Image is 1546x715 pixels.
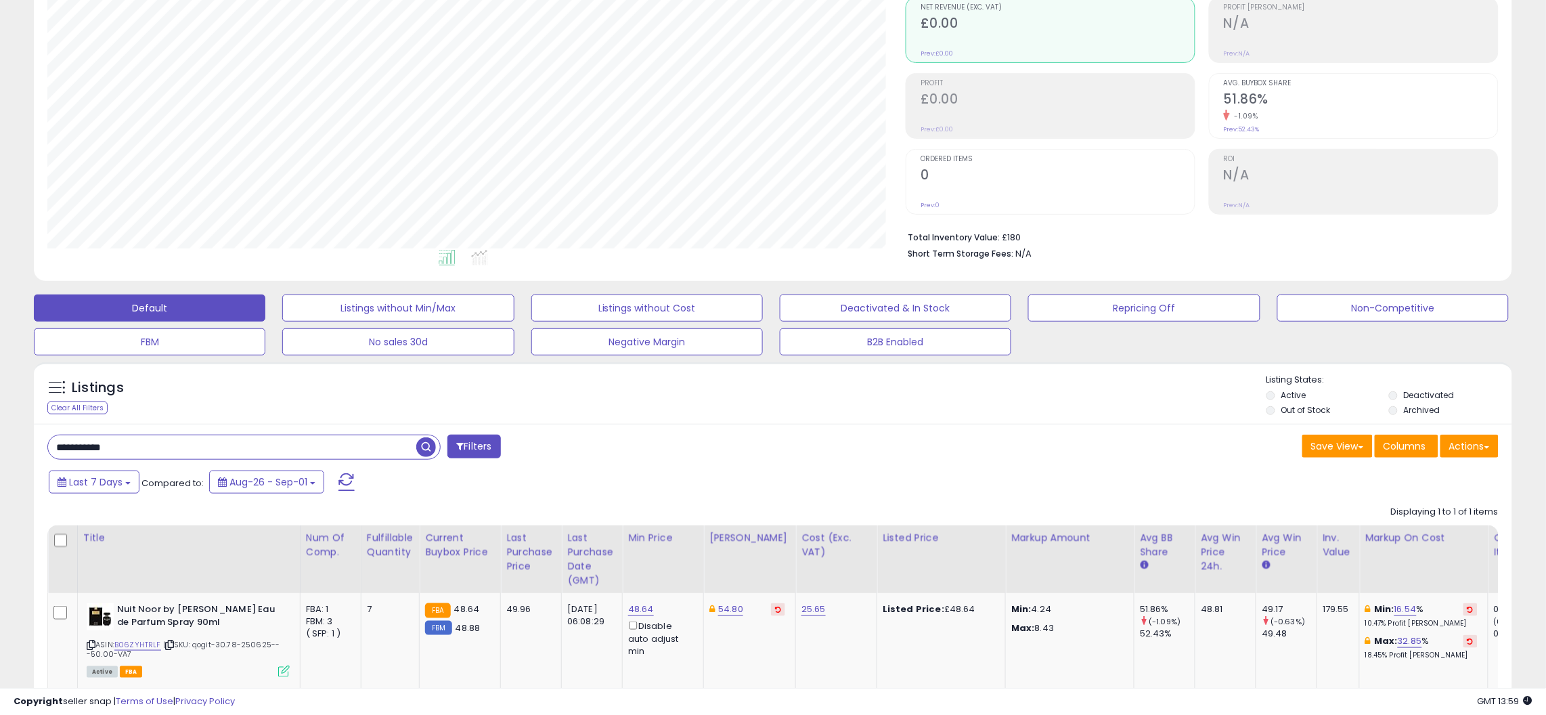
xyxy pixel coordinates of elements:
[425,531,495,559] div: Current Buybox Price
[454,603,480,615] span: 48.64
[1281,404,1331,416] label: Out of Stock
[1224,125,1260,133] small: Prev: 52.43%
[425,603,450,618] small: FBA
[1011,531,1128,545] div: Markup Amount
[1224,156,1498,163] span: ROI
[1271,616,1305,627] small: (-0.63%)
[908,232,1000,243] b: Total Inventory Value:
[141,477,204,490] span: Compared to:
[69,475,123,489] span: Last 7 Days
[120,666,143,678] span: FBA
[1404,389,1455,401] label: Deactivated
[883,603,995,615] div: £48.64
[1365,603,1478,628] div: %
[780,295,1011,322] button: Deactivated & In Stock
[87,639,280,659] span: | SKU: qogit-30.78-250625---50.00-VA7
[1394,603,1417,616] a: 16.54
[1224,91,1498,110] h2: 51.86%
[1011,603,1032,615] strong: Min:
[567,531,617,588] div: Last Purchase Date (GMT)
[1404,404,1440,416] label: Archived
[1398,634,1422,648] a: 32.85
[628,603,654,616] a: 48.64
[117,603,282,632] b: Nuit Noor by [PERSON_NAME] Eau de Parfum Spray 90ml
[116,695,173,708] a: Terms of Use
[1262,531,1311,559] div: Avg Win Price
[34,295,265,322] button: Default
[1262,603,1317,615] div: 49.17
[1224,167,1498,186] h2: N/A
[801,531,871,559] div: Cost (Exc. VAT)
[47,402,108,414] div: Clear All Filters
[1140,628,1195,640] div: 52.43%
[1140,531,1189,559] div: Avg BB Share
[49,471,139,494] button: Last 7 Days
[1011,603,1124,615] p: 4.24
[506,531,556,573] div: Last Purchase Price
[306,603,351,615] div: FBA: 1
[87,603,290,676] div: ASIN:
[718,603,743,616] a: 54.80
[883,531,1000,545] div: Listed Price
[531,328,763,355] button: Negative Margin
[780,328,1011,355] button: B2B Enabled
[1375,435,1438,458] button: Columns
[1440,435,1499,458] button: Actions
[1277,295,1509,322] button: Non-Competitive
[306,531,355,559] div: Num of Comp.
[1149,616,1180,627] small: (-1.09%)
[14,695,63,708] strong: Copyright
[921,91,1195,110] h2: £0.00
[921,167,1195,186] h2: 0
[709,531,790,545] div: [PERSON_NAME]
[1365,651,1478,660] p: 18.45% Profit [PERSON_NAME]
[908,248,1013,259] b: Short Term Storage Fees:
[1262,559,1270,571] small: Avg Win Price.
[1224,80,1498,87] span: Avg. Buybox Share
[1360,525,1488,593] th: The percentage added to the cost of goods (COGS) that forms the calculator for Min & Max prices.
[1323,603,1349,615] div: 179.55
[1478,695,1532,708] span: 2025-09-9 13:59 GMT
[908,228,1488,244] li: £180
[1365,619,1478,628] p: 10.47% Profit [PERSON_NAME]
[921,4,1195,12] span: Net Revenue (Exc. VAT)
[282,295,514,322] button: Listings without Min/Max
[1224,201,1250,209] small: Prev: N/A
[921,156,1195,163] span: Ordered Items
[531,295,763,322] button: Listings without Cost
[1140,603,1195,615] div: 51.86%
[1323,531,1354,559] div: Inv. value
[801,603,826,616] a: 25.65
[1365,635,1478,660] div: %
[567,603,612,628] div: [DATE] 06:08:29
[1365,531,1482,545] div: Markup on Cost
[72,378,124,397] h5: Listings
[628,531,698,545] div: Min Price
[229,475,307,489] span: Aug-26 - Sep-01
[282,328,514,355] button: No sales 30d
[1224,4,1498,12] span: Profit [PERSON_NAME]
[34,328,265,355] button: FBM
[14,695,235,708] div: seller snap | |
[1015,247,1032,260] span: N/A
[1494,531,1543,559] div: Ordered Items
[1201,531,1250,573] div: Avg Win Price 24h.
[83,531,294,545] div: Title
[1140,559,1148,571] small: Avg BB Share.
[1384,439,1426,453] span: Columns
[628,619,693,657] div: Disable auto adjust min
[209,471,324,494] button: Aug-26 - Sep-01
[1230,111,1258,121] small: -1.09%
[1302,435,1373,458] button: Save View
[367,531,414,559] div: Fulfillable Quantity
[1262,628,1317,640] div: 49.48
[175,695,235,708] a: Privacy Policy
[306,628,351,640] div: ( SFP: 1 )
[1224,16,1498,34] h2: N/A
[1011,622,1035,634] strong: Max:
[1224,49,1250,58] small: Prev: N/A
[1494,616,1513,627] small: (0%)
[921,201,940,209] small: Prev: 0
[1201,603,1245,615] div: 48.81
[1281,389,1306,401] label: Active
